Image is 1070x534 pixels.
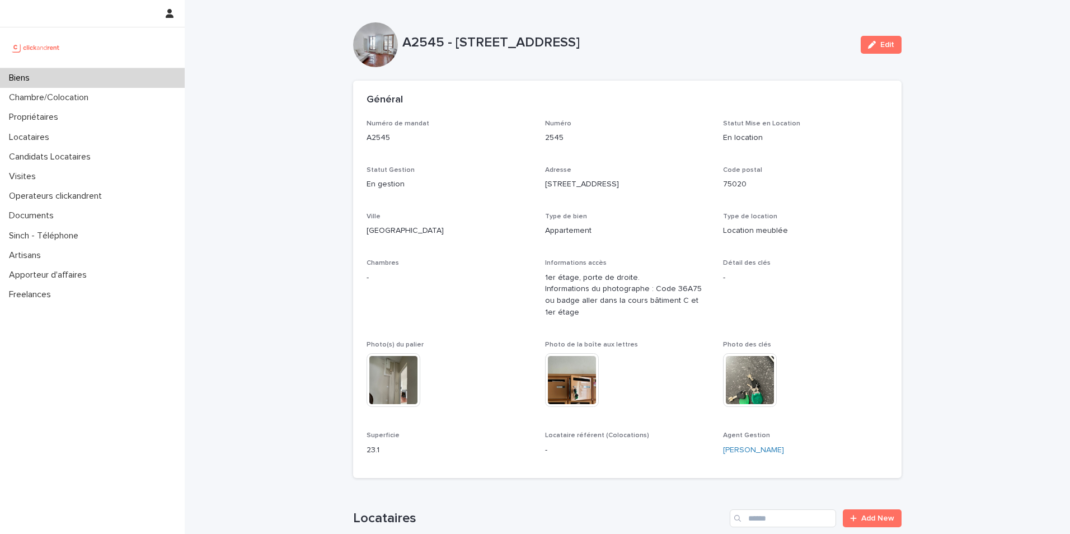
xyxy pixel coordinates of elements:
span: Photo des clés [723,341,771,348]
span: Edit [880,41,894,49]
h1: Locataires [353,510,725,527]
p: Artisans [4,250,50,261]
span: Informations accès [545,260,607,266]
p: Freelances [4,289,60,300]
p: A2545 [367,132,532,144]
a: [PERSON_NAME] [723,444,784,456]
p: Locataires [4,132,58,143]
input: Search [730,509,836,527]
span: Statut Gestion [367,167,415,174]
p: Propriétaires [4,112,67,123]
p: [GEOGRAPHIC_DATA] [367,225,532,237]
span: Type de location [723,213,777,220]
p: Biens [4,73,39,83]
p: - [367,272,532,284]
h2: Général [367,94,403,106]
button: Edit [861,36,902,54]
span: Numéro de mandat [367,120,429,127]
p: 1er étage, porte de droite. Informations du photographe : Code 36A75 ou badge aller dans la cours... [545,272,710,318]
span: Locataire référent (Colocations) [545,432,649,439]
p: Chambre/Colocation [4,92,97,103]
p: Candidats Locataires [4,152,100,162]
span: Agent Gestion [723,432,770,439]
p: 2545 [545,132,710,144]
p: [STREET_ADDRESS] [545,179,710,190]
span: Numéro [545,120,571,127]
span: Adresse [545,167,571,174]
span: Ville [367,213,381,220]
span: Statut Mise en Location [723,120,800,127]
p: Location meublée [723,225,888,237]
p: Documents [4,210,63,221]
span: Chambres [367,260,399,266]
span: Photo(s) du palier [367,341,424,348]
span: Détail des clés [723,260,771,266]
p: Operateurs clickandrent [4,191,111,202]
p: Sinch - Téléphone [4,231,87,241]
span: Add New [861,514,894,522]
span: Type de bien [545,213,587,220]
p: A2545 - [STREET_ADDRESS] [402,35,852,51]
span: Superficie [367,432,400,439]
p: Visites [4,171,45,182]
p: 23.1 [367,444,532,456]
span: Photo de la boîte aux lettres [545,341,638,348]
a: Add New [843,509,902,527]
p: Apporteur d'affaires [4,270,96,280]
p: 75020 [723,179,888,190]
p: - [545,444,710,456]
p: Appartement [545,225,710,237]
p: - [723,272,888,284]
p: En location [723,132,888,144]
p: En gestion [367,179,532,190]
img: UCB0brd3T0yccxBKYDjQ [9,36,63,59]
span: Code postal [723,167,762,174]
